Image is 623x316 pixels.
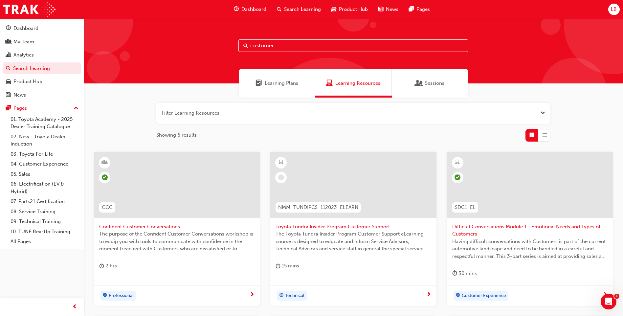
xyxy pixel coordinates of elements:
[6,39,11,45] span: people-icon
[3,76,81,88] a: Product Hub
[109,292,134,300] span: Professional
[8,114,81,132] a: 01. Toyota Academy - 2025 Dealer Training Catalogue
[3,102,81,114] button: Pages
[94,152,260,306] a: CCCConfident Customer ConversationsThe purpose of the Confident Customer Conversations workshop i...
[13,91,26,99] div: News
[3,21,81,102] button: DashboardMy TeamAnalyticsSearch LearningProduct HubNews
[238,39,468,52] input: Search...
[614,294,619,299] span: 1
[425,79,444,87] span: Sessions
[102,174,108,180] span: learningRecordVerb_ATTEND-icon
[404,3,435,16] a: pages-iconPages
[326,3,373,16] a: car-iconProduct Hub
[452,223,608,238] span: Difficult Conversations Module 1 - Emotional Needs and Types of Customers
[3,89,81,101] a: News
[3,22,81,34] a: Dashboard
[102,204,113,211] span: CCC
[156,131,197,139] span: Showing 6 results
[277,5,281,13] span: search-icon
[13,51,34,59] div: Analytics
[8,149,81,159] a: 03. Toyota For Life
[241,6,266,13] span: Dashboard
[8,179,81,196] a: 06. Electrification (EV & Hybrid)
[373,3,404,16] a: news-iconNews
[6,66,11,72] span: search-icon
[335,79,380,87] span: Learning Resources
[99,262,104,270] span: duration-icon
[8,207,81,217] a: 08. Service Training
[455,174,460,180] span: learningRecordVerb_COMPLETE-icon
[284,6,321,13] span: Search Learning
[378,5,383,13] span: news-icon
[239,69,315,98] a: Learning PlansLearning Plans
[452,269,457,278] span: duration-icon
[611,6,617,13] span: LB
[392,69,468,98] a: SessionsSessions
[8,216,81,227] a: 09. Technical Training
[6,26,11,32] span: guage-icon
[386,6,398,13] span: News
[331,5,336,13] span: car-icon
[279,158,283,167] span: learningResourceType_ELEARNING-icon
[276,230,431,253] span: The Toyota Tundra Insider Program Customer Support eLearning course is designed to educate and in...
[409,5,414,13] span: pages-icon
[3,49,81,61] a: Analytics
[447,152,613,306] a: SDC1_ELDifficult Conversations Module 1 - Emotional Needs and Types of CustomersHaving difficult ...
[326,79,333,87] span: Learning Resources
[6,92,11,98] span: news-icon
[529,131,534,139] span: Grid
[8,159,81,169] a: 04. Customer Experience
[462,292,506,300] span: Customer Experience
[276,223,431,231] span: Toyota Tundra Insider Program Customer Support
[455,158,460,167] span: learningResourceType_ELEARNING-icon
[272,3,326,16] a: search-iconSearch Learning
[13,104,27,112] div: Pages
[99,230,255,253] span: The purpose of the Confident Customer Conversations workshop is to equip you with tools to commun...
[608,4,620,15] button: LB
[8,132,81,149] a: 02. New - Toyota Dealer Induction
[455,204,476,211] span: SDC1_EL
[234,5,239,13] span: guage-icon
[250,292,255,298] span: next-icon
[8,227,81,237] a: 10. TUNE Rev-Up Training
[276,262,280,270] span: duration-icon
[13,78,42,85] div: Product Hub
[265,79,298,87] span: Learning Plans
[603,292,608,298] span: next-icon
[3,62,81,75] a: Search Learning
[6,105,11,111] span: pages-icon
[416,79,422,87] span: Sessions
[452,269,477,278] div: 30 mins
[99,223,255,231] span: Confident Customer Conversations
[279,291,284,300] span: target-icon
[452,238,608,260] span: Having difficult conversations with Customers is part of the current automotive landscape and nee...
[456,291,460,300] span: target-icon
[13,38,34,46] div: My Team
[278,204,358,211] span: NMM_TUNDIPCS_112023_ELEARN
[540,109,545,117] button: Open the filter
[278,174,284,180] span: learningRecordVerb_NONE-icon
[426,292,431,298] span: next-icon
[102,158,107,167] span: learningResourceType_INSTRUCTOR_LED-icon
[99,262,117,270] div: 2 hrs
[8,169,81,179] a: 05. Sales
[285,292,304,300] span: Technical
[8,196,81,207] a: 07. Parts21 Certification
[8,237,81,247] a: All Pages
[3,2,56,17] img: Trak
[542,131,547,139] span: List
[243,42,248,50] span: Search
[6,79,11,85] span: car-icon
[6,52,11,58] span: chart-icon
[315,69,392,98] a: Learning ResourcesLearning Resources
[229,3,272,16] a: guage-iconDashboard
[74,104,78,113] span: up-icon
[339,6,368,13] span: Product Hub
[103,291,107,300] span: target-icon
[72,303,77,311] span: prev-icon
[601,294,616,309] iframe: Intercom live chat
[270,152,436,306] a: NMM_TUNDIPCS_112023_ELEARNToyota Tundra Insider Program Customer SupportThe Toyota Tundra Insider...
